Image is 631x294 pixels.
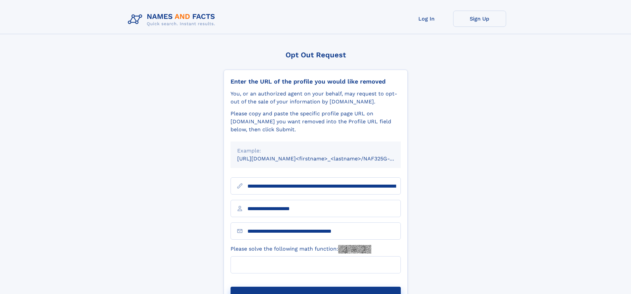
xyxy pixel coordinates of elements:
a: Log In [400,11,453,27]
div: You, or an authorized agent on your behalf, may request to opt-out of the sale of your informatio... [231,90,401,106]
a: Sign Up [453,11,506,27]
img: Logo Names and Facts [125,11,221,29]
div: Opt Out Request [224,51,408,59]
div: Please copy and paste the specific profile page URL on [DOMAIN_NAME] you want removed into the Pr... [231,110,401,134]
small: [URL][DOMAIN_NAME]<firstname>_<lastname>/NAF325G-xxxxxxxx [237,155,413,162]
div: Example: [237,147,394,155]
div: Enter the URL of the profile you would like removed [231,78,401,85]
label: Please solve the following math function: [231,245,371,254]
